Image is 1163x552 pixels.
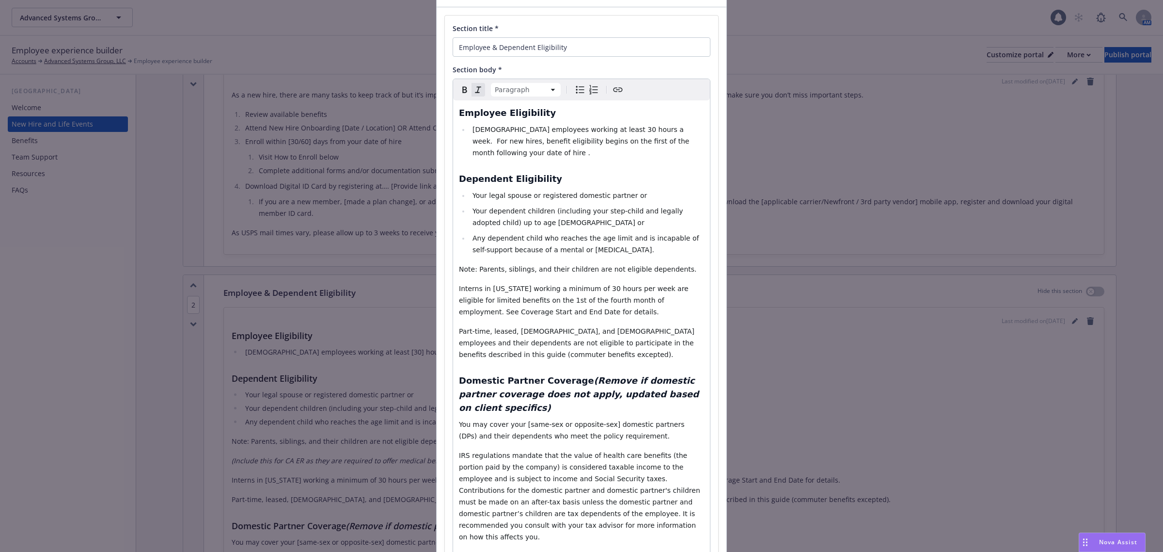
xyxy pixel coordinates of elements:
[472,126,692,157] span: [DEMOGRAPHIC_DATA] employees working at least 30 hours a week. For new hires, benefit eligibility...
[459,108,556,118] span: Employee Eligibility
[1079,533,1091,552] div: Drag to move
[491,83,561,97] button: Block type
[459,327,697,358] span: Part-time, leased, [DEMOGRAPHIC_DATA], and [DEMOGRAPHIC_DATA] employees and their dependents are ...
[1099,538,1137,546] span: Nova Assist
[587,83,600,97] button: Numbered list
[472,207,685,227] span: Your dependent children (including your step-child and legally adopted child) up to age [DEMOGRAP...
[472,234,701,254] span: Any dependent child who reaches the age limit and is incapable of self-support because of a menta...
[472,192,647,199] span: Your legal spouse or registered domestic partner or
[453,65,502,74] span: Section body *
[1079,533,1146,552] button: Nova Assist
[459,174,562,184] span: Dependent Eligibility
[611,83,625,97] button: Create link
[453,24,499,33] span: Section title *
[459,265,697,273] span: Note: Parents, siblings, and their children are not eligible dependents.
[573,83,600,97] div: toggle group
[459,421,687,440] span: You may cover your [same-sex or opposite-sex] domestic partners (DPs) and their dependents who me...
[459,375,594,386] span: Domestic Partner Coverage
[471,83,485,97] button: Remove italic
[459,375,702,413] em: (Remove if domestic partner coverage does not apply, updated based on client specifics)
[573,83,587,97] button: Bulleted list
[459,452,702,541] span: ​IRS regulations mandate that the value of health care benefits (the portion paid by the company)...
[459,285,691,316] span: Interns in [US_STATE] working a minimum of 30 hours per week are eligible for limited benefits on...
[458,83,471,97] button: Bold
[453,37,710,57] input: Add title here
